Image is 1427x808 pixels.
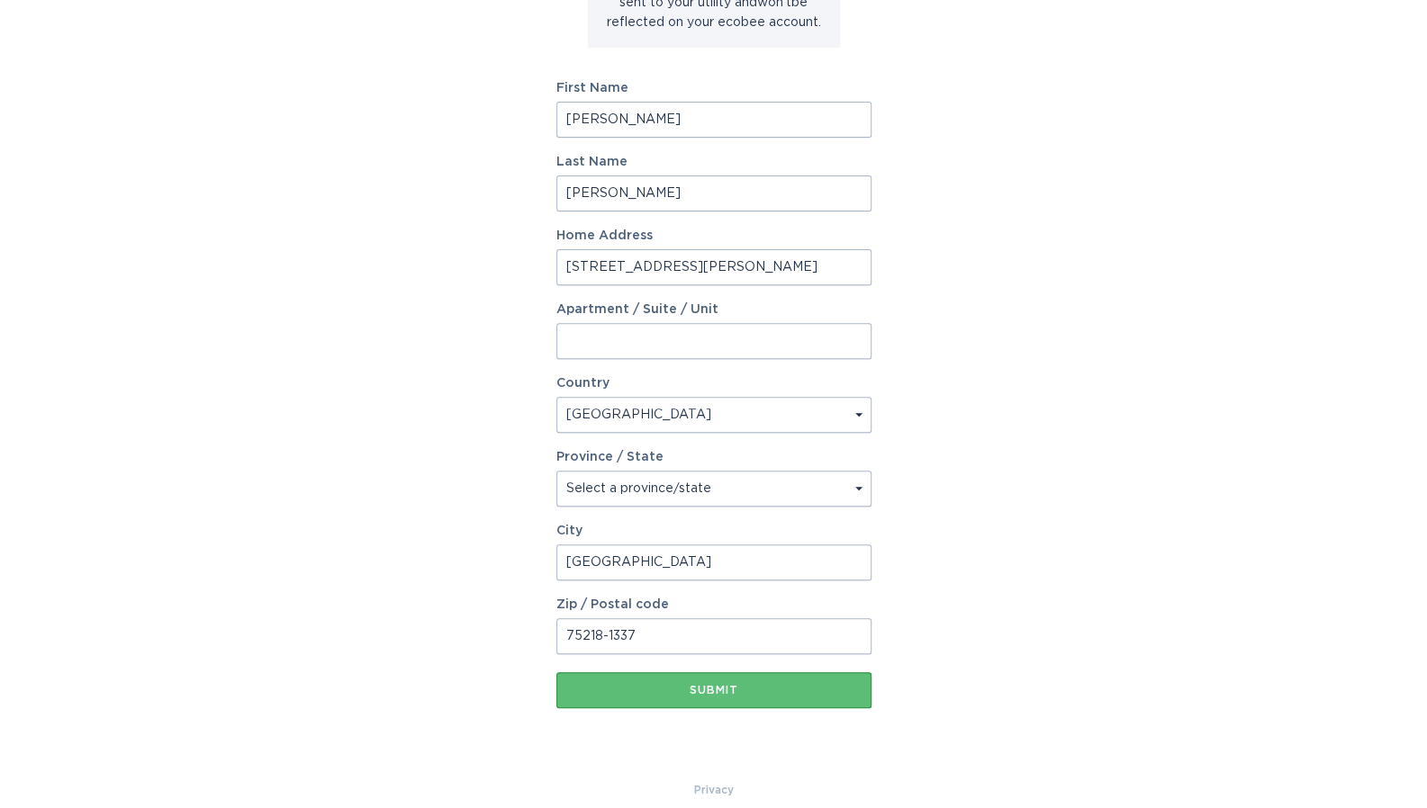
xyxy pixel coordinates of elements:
[556,303,872,316] label: Apartment / Suite / Unit
[556,156,872,168] label: Last Name
[556,598,872,611] label: Zip / Postal code
[556,525,872,537] label: City
[694,780,734,800] a: Privacy Policy & Terms of Use
[556,672,872,708] button: Submit
[556,377,610,390] label: Country
[556,82,872,94] label: First Name
[556,229,872,242] label: Home Address
[565,685,863,696] div: Submit
[556,451,664,463] label: Province / State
